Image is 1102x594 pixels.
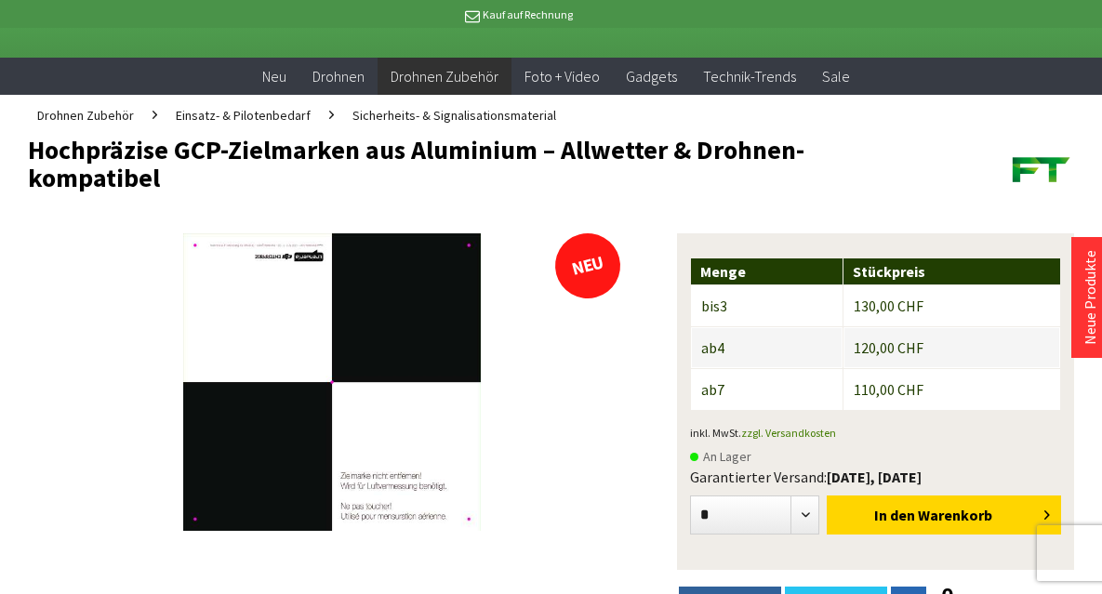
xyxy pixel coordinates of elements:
span: Neu [262,67,286,86]
span: Foto + Video [524,67,600,86]
a: Neue Produkte [1081,250,1099,345]
a: Drohnen Zubehör [28,95,143,136]
a: Technik-Trends [690,58,809,96]
a: Gadgets [613,58,690,96]
span: 4 [717,338,724,357]
a: zzgl. Versandkosten [741,426,836,440]
a: Drohnen [299,58,378,96]
a: Sicherheits- & Signalisationsmaterial [343,95,565,136]
td: 110,00 CHF [843,369,1060,410]
p: inkl. MwSt. [690,422,1062,444]
span: Drohnen Zubehör [391,67,498,86]
th: Menge [691,258,843,284]
img: Hochpräzise GCP-Zielmarken aus Aluminium – Allwetter & Drohnen-kompatibel [183,233,481,531]
a: Drohnen Zubehör [378,58,511,96]
div: Garantierter Versand: [690,468,1062,486]
b: [DATE], [DATE] [827,468,922,486]
span: Gadgets [626,67,677,86]
span: Sale [822,67,850,86]
img: Futuretrends [1009,136,1074,201]
th: Stückpreis [843,258,1060,284]
span: Einsatz- & Pilotenbedarf [176,107,311,124]
span: Technik-Trends [703,67,796,86]
td: bis [691,285,843,326]
td: ab [691,369,843,410]
td: 120,00 CHF [843,327,1060,368]
a: Neu [249,58,299,96]
td: ab [691,327,843,368]
h1: Hochpräzise GCP-Zielmarken aus Aluminium – Allwetter & Drohnen-kompatibel [28,136,865,191]
a: Einsatz- & Pilotenbedarf [166,95,320,136]
span: Drohnen Zubehör [37,107,134,124]
a: Sale [809,58,863,96]
span: An Lager [690,445,751,468]
span: Warenkorb [918,506,992,524]
span: Sicherheits- & Signalisationsmaterial [352,107,556,124]
span: 3 [720,297,727,315]
a: Foto + Video [511,58,613,96]
td: 130,00 CHF [843,285,1060,326]
span: In den [874,506,915,524]
button: In den Warenkorb [827,495,1061,535]
span: 7 [717,380,724,399]
span: Drohnen [312,67,365,86]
